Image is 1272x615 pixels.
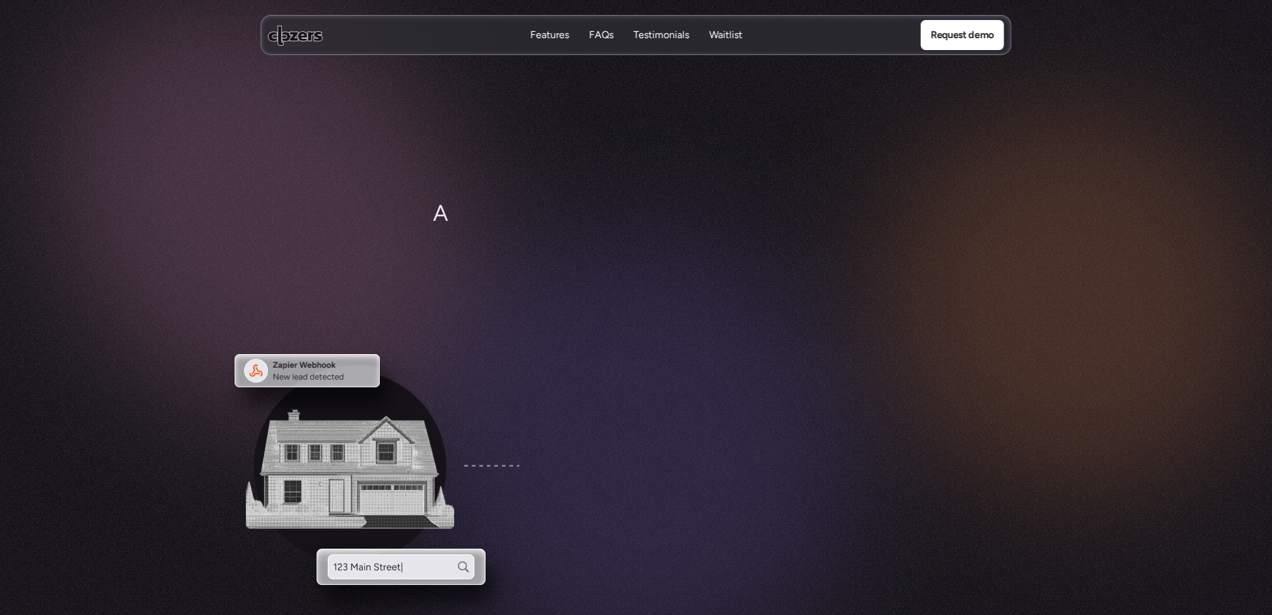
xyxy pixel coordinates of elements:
span: r [782,205,789,235]
span: d [723,205,736,235]
span: n [683,205,695,235]
span: a [523,201,534,232]
span: e [741,205,753,235]
span: m [504,200,522,230]
span: s [815,205,825,235]
span: f [754,205,761,235]
a: FeaturesFeatures [530,28,569,43]
span: e [544,205,556,235]
span: m [596,205,615,235]
span: s [556,205,566,235]
span: n [633,205,644,235]
span: o [770,205,782,235]
p: FAQs [589,42,613,56]
span: e [802,205,814,235]
span: h [467,198,479,229]
span: n [711,205,723,235]
a: FAQsFAQs [589,28,613,43]
span: a [700,205,711,235]
a: WaitlistWaitlist [709,28,742,43]
span: a [479,198,490,229]
span: f [663,205,671,235]
span: t [790,205,798,235]
span: g [645,205,658,235]
p: Testimonials [633,28,689,42]
span: I [447,198,453,229]
span: u [671,205,683,235]
p: Book demo [666,252,716,268]
p: Request demo [930,27,994,43]
span: k [534,204,544,235]
h1: Meet Your Comping Co-pilot [466,101,806,194]
span: c [572,205,583,235]
a: Book demo [641,245,743,275]
span: A [433,198,447,229]
p: Waitlist [709,42,742,56]
span: . [835,205,839,235]
p: Features [530,42,569,56]
p: FAQs [589,28,613,42]
a: Request demo [920,20,1004,50]
span: f [761,205,769,235]
span: s [825,205,835,235]
span: i [628,205,633,235]
span: t [490,199,498,230]
span: l [798,205,802,235]
p: Watch video [562,252,618,268]
span: o [584,205,596,235]
p: Waitlist [709,28,742,42]
p: Features [530,28,569,42]
a: TestimonialsTestimonials [633,28,689,43]
p: Testimonials [633,42,689,56]
span: t [459,198,467,229]
span: p [615,205,628,235]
